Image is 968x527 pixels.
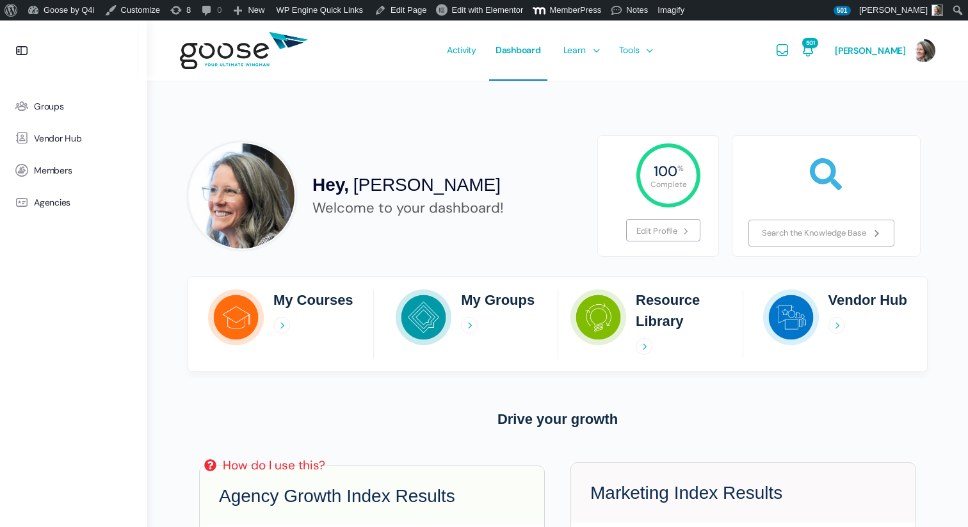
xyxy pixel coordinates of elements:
[447,20,476,80] span: Activity
[558,463,928,523] h3: Marketing Index Results
[748,220,894,247] a: Search the Knowledge Base
[743,289,928,359] a: Vendor Hub Vendor Hub
[762,227,866,239] span: Search the Knowledge Base
[626,219,700,241] a: Edit Profile
[828,289,907,311] h2: Vendor Hub
[461,289,535,311] h2: My Groups
[34,197,70,208] span: Agencies
[6,154,141,186] a: Members
[489,20,547,81] a: Dashboard
[440,20,483,81] a: Activity
[904,466,968,527] iframe: Chat Widget
[199,457,330,474] a: How do I use this?
[34,101,64,112] span: Groups
[763,289,819,345] img: Vendor Hub
[619,20,640,80] span: Tools
[188,289,373,359] a: My Courses My Courses
[558,289,743,359] a: Resource Library Resource Library
[835,20,935,81] a: [PERSON_NAME]
[373,289,558,359] a: My Groups My Groups
[34,133,82,144] span: Vendor Hub
[353,175,501,195] span: [PERSON_NAME]
[775,20,790,81] a: Messages
[835,45,906,56] span: [PERSON_NAME]
[6,122,141,154] a: Vendor Hub
[802,38,818,48] span: 501
[34,165,72,176] span: Members
[834,6,851,15] span: 501
[557,20,603,81] a: Learn
[187,466,557,526] h3: Agency Growth Index Results
[312,175,349,195] span: Hey,
[273,289,353,311] h2: My Courses
[223,457,325,474] div: How do I use this?
[496,20,541,80] span: Dashboard
[199,448,202,464] img: Email Icons – white
[613,20,657,81] a: Tools
[636,289,730,332] h2: Resource Library
[800,20,816,81] a: Notifications
[208,289,264,345] img: My Courses
[570,289,626,345] img: Resource Library
[188,410,928,429] h3: Drive your growth
[312,197,504,218] div: Welcome to your dashboard!
[451,5,523,15] span: Edit with Elementor
[6,186,141,218] a: Agencies
[396,289,451,345] img: My Groups
[563,20,586,80] span: Learn
[6,90,141,122] a: Groups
